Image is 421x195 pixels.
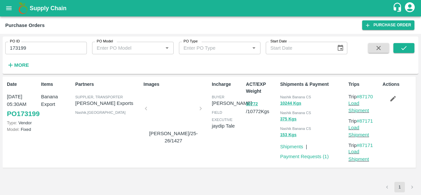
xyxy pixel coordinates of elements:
span: field executive [212,110,233,122]
input: Enter PO Type [181,44,239,52]
nav: pagination navigation [381,182,418,192]
p: Images [143,81,209,88]
p: Shipments & Payment [280,81,346,88]
p: [PERSON_NAME] [212,100,252,107]
button: Choose date [334,42,347,54]
button: page 1 [394,182,405,192]
a: Load Shipment [348,125,369,137]
label: PO Model [97,39,113,44]
label: Start Date [270,39,287,44]
button: 10244 Kgs [280,100,301,107]
a: Load Shipment [348,101,369,113]
b: Supply Chain [30,5,66,12]
p: Fixed [7,126,38,133]
button: More [5,60,31,71]
span: Model: [7,127,19,132]
input: Start Date [266,42,332,54]
p: Banana Export [41,93,73,108]
button: 10772 [246,100,258,108]
a: #87170 [357,94,373,99]
label: PO ID [10,39,20,44]
div: customer-support [392,2,404,14]
p: / 10772 Kgs [246,100,278,115]
input: Enter PO ID [5,42,87,54]
p: Actions [383,81,414,88]
p: [DATE] 05:30AM [7,93,38,108]
label: PO Type [184,39,198,44]
p: [PERSON_NAME]/25-26/1427 [149,130,198,145]
a: Load Shipment [348,149,369,161]
a: #87171 [357,143,373,148]
div: account of current user [404,1,416,15]
a: Payment Requests (1) [280,154,329,159]
div: Purchase Orders [5,21,45,30]
button: open drawer [1,1,16,16]
button: 375 Kgs [280,115,297,123]
button: 153 Kgs [280,131,297,139]
span: buyer [212,95,224,99]
p: ACT/EXP Weight [246,81,278,95]
p: jaydip Tale [212,122,243,130]
p: [PERSON_NAME] Exports [75,100,141,107]
p: Trip [348,142,380,149]
p: Date [7,81,38,88]
span: Nashik Banana CS [280,111,311,115]
button: Open [163,44,171,52]
input: Enter PO Model [94,44,152,52]
span: Type: [7,120,17,125]
img: logo [16,2,30,15]
a: Shipments [280,144,303,149]
p: Vendor [7,120,38,126]
span: Nashik , [GEOGRAPHIC_DATA] [75,110,126,114]
a: Purchase Order [362,20,414,30]
p: Incharge [212,81,243,88]
a: PO173199 [7,108,39,120]
p: Trip [348,93,380,100]
p: Trips [348,81,380,88]
p: Trip [348,117,380,125]
a: #87171 [357,118,373,124]
div: | [303,140,307,150]
strong: More [14,62,29,68]
button: Open [250,44,258,52]
span: Nashik Banana CS [280,127,311,131]
span: Supplier, Transporter [75,95,123,99]
a: Supply Chain [30,4,392,13]
span: Nashik Banana CS [280,95,311,99]
p: Items [41,81,73,88]
p: Partners [75,81,141,88]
